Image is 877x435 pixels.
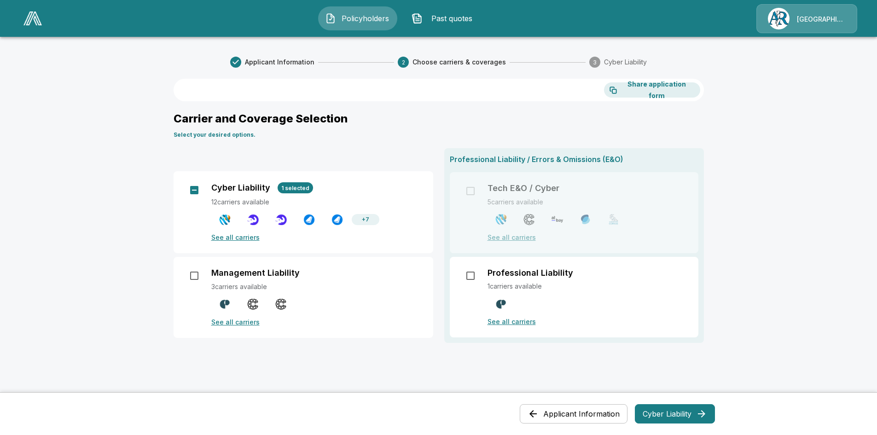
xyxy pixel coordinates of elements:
p: Professional Liability / Errors & Omissions (E&O) [450,154,698,165]
img: Elpha [247,214,259,226]
button: Share application form [604,82,700,98]
span: 1 selected [278,185,313,191]
p: Professional Liability [488,268,573,278]
span: Applicant Information [245,58,314,67]
img: Tokio Marine HCC [219,214,231,226]
img: Past quotes Icon [412,13,423,24]
button: Cyber Liability [635,404,715,423]
p: See all carriers [211,317,422,327]
img: Coalition [275,298,287,310]
p: Cyber Liability [211,183,270,193]
p: Select your desired options. [174,131,704,139]
span: Past quotes [426,13,477,24]
text: 2 [402,59,405,66]
button: Applicant Information [520,404,627,423]
img: Counterpart [495,298,507,310]
p: 3 carriers available [211,282,422,291]
button: Past quotes IconPast quotes [405,6,484,30]
img: Counterpart [219,298,231,310]
img: AA Logo [23,12,42,25]
p: 1 carriers available [488,281,687,291]
text: 3 [593,59,597,66]
p: 12 carriers available [211,197,422,207]
img: Policyholders Icon [325,13,336,24]
img: Coalition [247,298,259,310]
p: Carrier and Coverage Selection [174,110,704,127]
img: Cowbell [331,214,343,226]
img: Cowbell [303,214,315,226]
p: See all carriers [488,317,687,326]
span: Cyber Liability [604,58,647,67]
p: + 7 [362,215,369,224]
span: Choose carriers & coverages [412,58,506,67]
img: Elpha [275,214,287,226]
p: Management Liability [211,268,300,278]
button: Policyholders IconPolicyholders [318,6,397,30]
span: Policyholders [340,13,390,24]
p: See all carriers [211,232,422,242]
